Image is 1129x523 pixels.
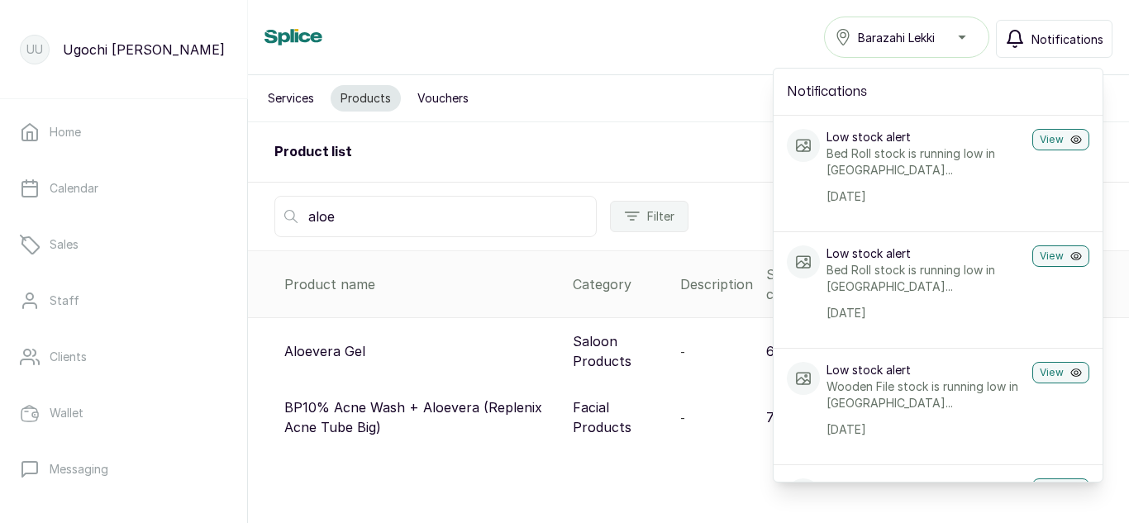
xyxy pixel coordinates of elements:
[50,349,87,365] p: Clients
[766,264,835,304] div: Stock count
[13,165,234,212] a: Calendar
[787,82,1089,102] h2: Notifications
[13,334,234,380] a: Clients
[258,85,324,112] button: Services
[13,446,234,492] a: Messaging
[26,41,43,58] p: UU
[13,390,234,436] a: Wallet
[1032,129,1089,150] button: View
[827,188,1026,205] p: [DATE]
[63,40,225,59] p: Ugochi [PERSON_NAME]
[827,145,1026,178] p: Bed Roll stock is running low in [GEOGRAPHIC_DATA]...
[1032,245,1089,267] button: View
[331,85,401,112] button: Products
[50,180,98,197] p: Calendar
[284,397,560,437] p: BP10% Acne Wash + Aloevera (Replenix Acne Tube Big)
[274,196,597,237] input: Search by name, category, description, price
[680,345,685,359] span: -
[827,378,1026,411] p: Wooden File stock is running low in [GEOGRAPHIC_DATA]...
[1032,478,1089,500] button: View
[1031,31,1103,48] span: Notifications
[50,405,83,421] p: Wallet
[50,292,79,309] p: Staff
[284,274,560,294] div: Product name
[827,478,1026,495] p: Low stock alert
[573,274,667,294] div: Category
[1032,362,1089,383] button: View
[50,461,108,478] p: Messaging
[680,411,685,425] span: -
[827,245,1026,262] p: Low stock alert
[824,17,989,58] button: Barazahi Lekki
[827,305,1026,321] p: [DATE]
[647,208,674,225] span: Filter
[996,20,1112,58] button: Notifications
[827,362,1026,378] p: Low stock alert
[766,407,774,427] p: 7
[858,29,935,46] span: Barazahi Lekki
[827,262,1026,295] p: Bed Roll stock is running low in [GEOGRAPHIC_DATA]...
[13,278,234,324] a: Staff
[50,236,79,253] p: Sales
[284,341,365,361] p: Aloevera Gel
[573,397,667,437] p: Facial Products
[610,201,688,232] button: Filter
[766,341,774,361] p: 6
[827,129,1026,145] p: Low stock alert
[274,142,352,162] h2: Product list
[407,85,479,112] button: Vouchers
[50,124,81,140] p: Home
[680,274,753,294] div: Description
[13,221,234,268] a: Sales
[827,421,1026,438] p: [DATE]
[573,331,667,371] p: Saloon Products
[13,109,234,155] a: Home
